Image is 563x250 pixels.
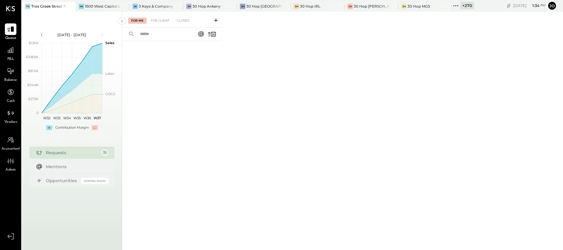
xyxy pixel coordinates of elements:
div: 30 Hop [GEOGRAPHIC_DATA] [246,4,281,9]
span: Vendors [4,120,17,125]
div: Opportunities [46,178,78,184]
span: Balance [4,78,17,83]
div: - [92,125,98,130]
div: 3H [347,4,353,9]
a: Balance [0,65,21,83]
div: 30 Hop [PERSON_NAME] Summit [354,4,389,9]
div: Requests [46,150,98,156]
div: + [46,125,52,130]
text: W35 [73,116,80,120]
div: For Client [148,18,172,24]
a: Cash [0,86,21,104]
text: W32 [43,116,50,120]
span: P&L [7,57,14,62]
text: $54.4K [27,83,39,87]
span: Cash [7,99,15,104]
div: 3H [294,4,299,9]
div: Closed [174,18,193,24]
span: Admin [5,167,16,173]
div: 35 [101,149,108,156]
a: Vendors [0,107,21,125]
div: + 270 [460,2,474,9]
text: $27.2K [28,97,39,101]
text: W37 [93,116,101,120]
text: W34 [63,116,71,120]
div: 30 Hop MGS [408,4,430,9]
text: 0 [36,111,39,115]
div: 3H [186,4,192,9]
span: Accountant [2,146,20,152]
div: 1W [79,4,84,9]
text: COGS [105,92,115,96]
div: 30 Hop IRL [300,4,320,9]
div: [DATE] - [DATE] [46,32,98,37]
button: Jo [547,1,557,11]
div: 3K [132,4,138,9]
div: Mentions [46,164,105,170]
div: Coming Soon [81,178,108,184]
text: $108.8K [26,55,39,59]
text: Labor [105,71,114,76]
span: Queue [5,36,16,41]
div: copy link [506,2,512,9]
div: 3H [240,4,245,9]
a: P&L [0,44,21,62]
text: $136K [29,41,39,45]
div: TG [25,4,30,9]
div: Contribution Margin [55,125,89,130]
div: For Me [128,18,147,24]
div: Tros Greek Street Food - [PERSON_NAME] [31,4,67,9]
a: Accountant [0,134,21,152]
div: 3 Keys & Company [139,4,173,9]
div: 1500 West Capital LP [85,4,120,9]
a: Admin [0,155,21,173]
a: Queue [0,23,21,41]
text: Sales [105,41,114,45]
div: 30 Hop Ankeny [193,4,221,9]
div: [DATE] [513,3,546,9]
text: W36 [83,116,91,120]
text: $81.6K [28,69,39,73]
div: 3H [401,4,407,9]
text: W33 [53,116,60,120]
